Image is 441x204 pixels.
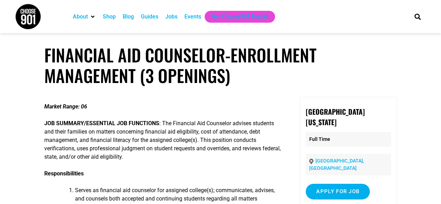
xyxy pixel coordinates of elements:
a: Events [184,13,201,21]
div: About [69,11,99,23]
input: Apply for job [306,184,370,199]
a: Blog [123,13,134,21]
strong: [GEOGRAPHIC_DATA][US_STATE] [306,106,365,127]
a: About [73,13,88,21]
div: Search [412,11,423,22]
a: Jobs [165,13,177,21]
strong: Responsibilities [44,170,84,177]
nav: Main nav [69,11,403,23]
p: Full Time [306,132,391,146]
a: Get Choose901 Emails [212,13,268,21]
strong: Market Range: 06 [44,103,87,110]
a: [GEOGRAPHIC_DATA], [GEOGRAPHIC_DATA] [309,158,364,171]
p: : The Financial Aid Counselor advises students and their families on matters concerning financial... [44,119,282,161]
a: Guides [141,13,158,21]
a: Shop [103,13,116,21]
strong: JOB SUMMARY/ESSENTIAL JOB FUNCTIONS [44,120,159,127]
h1: Financial Aid Counselor-Enrollment Management (3 Openings) [44,45,397,86]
